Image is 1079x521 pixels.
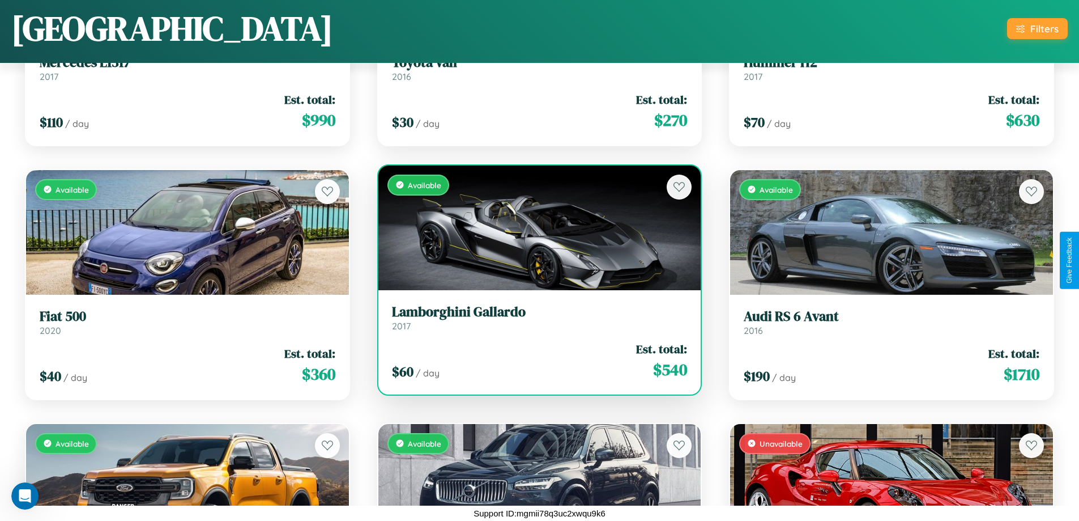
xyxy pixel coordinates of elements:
span: 2017 [744,71,762,82]
span: / day [767,118,791,129]
h3: Toyota Van [392,54,688,71]
span: / day [772,372,796,383]
a: Lamborghini Gallardo2017 [392,304,688,332]
span: 2016 [392,71,411,82]
iframe: Intercom live chat [11,482,39,510]
span: $ 270 [654,109,687,132]
span: $ 30 [392,113,413,132]
span: $ 60 [392,362,413,381]
span: Est. total: [636,91,687,108]
h3: Fiat 500 [40,308,335,325]
span: $ 1710 [1004,363,1039,386]
span: Est. total: [284,91,335,108]
h1: [GEOGRAPHIC_DATA] [11,5,333,52]
span: / day [416,118,440,129]
span: Est. total: [988,345,1039,362]
span: $ 40 [40,367,61,386]
span: $ 990 [302,109,335,132]
span: $ 360 [302,363,335,386]
h3: Audi RS 6 Avant [744,308,1039,325]
span: Available [56,185,89,194]
span: Available [408,439,441,448]
span: Available [56,439,89,448]
a: Mercedes L13172017 [40,54,335,82]
span: Unavailable [760,439,803,448]
h3: Lamborghini Gallardo [392,304,688,320]
span: Est. total: [284,345,335,362]
a: Fiat 5002020 [40,308,335,336]
span: Available [408,180,441,190]
span: / day [65,118,89,129]
span: 2017 [392,320,411,332]
span: 2016 [744,325,763,336]
span: Est. total: [636,341,687,357]
button: Filters [1007,18,1068,39]
span: $ 110 [40,113,63,132]
a: Hummer H22017 [744,54,1039,82]
span: / day [416,367,440,379]
div: Give Feedback [1065,238,1073,283]
span: Available [760,185,793,194]
span: 2017 [40,71,58,82]
a: Audi RS 6 Avant2016 [744,308,1039,336]
span: / day [63,372,87,383]
a: Toyota Van2016 [392,54,688,82]
p: Support ID: mgmii78q3uc2xwqu9k6 [474,506,605,521]
div: Filters [1030,23,1059,35]
span: $ 630 [1006,109,1039,132]
h3: Hummer H2 [744,54,1039,71]
span: Est. total: [988,91,1039,108]
span: $ 70 [744,113,765,132]
h3: Mercedes L1317 [40,54,335,71]
span: $ 190 [744,367,770,386]
span: 2020 [40,325,61,336]
span: $ 540 [653,358,687,381]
